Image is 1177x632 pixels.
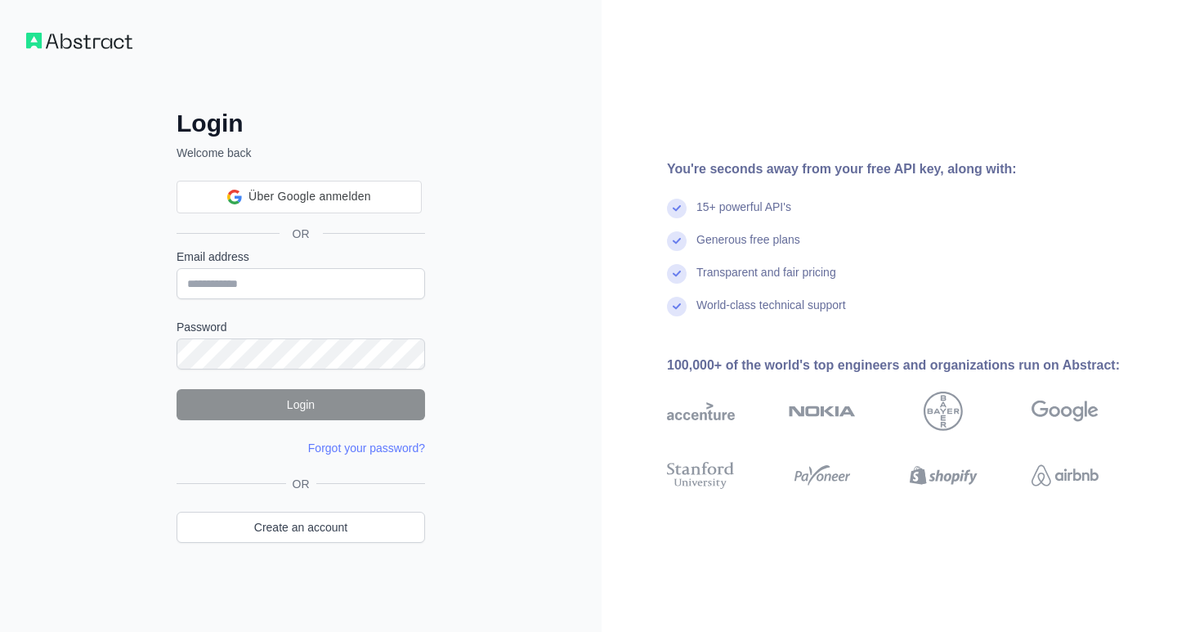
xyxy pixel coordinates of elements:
p: Welcome back [177,145,425,161]
div: 15+ powerful API's [696,199,791,231]
img: check mark [667,199,687,218]
button: Login [177,389,425,420]
div: You're seconds away from your free API key, along with: [667,159,1151,179]
img: check mark [667,231,687,251]
img: google [1032,392,1099,431]
img: airbnb [1032,459,1099,492]
img: check mark [667,264,687,284]
img: bayer [924,392,963,431]
div: Transparent and fair pricing [696,264,836,297]
img: Workflow [26,33,132,49]
div: Generous free plans [696,231,800,264]
div: World-class technical support [696,297,846,329]
img: check mark [667,297,687,316]
h2: Login [177,109,425,138]
a: Create an account [177,512,425,543]
a: Forgot your password? [308,442,425,455]
span: OR [280,226,323,242]
img: payoneer [789,459,857,492]
label: Password [177,319,425,335]
span: OR [286,476,316,492]
div: 100,000+ of the world's top engineers and organizations run on Abstract: [667,356,1151,375]
div: Über Google anmelden [177,181,422,213]
img: stanford university [667,459,735,492]
label: Email address [177,249,425,265]
img: nokia [789,392,857,431]
img: shopify [910,459,978,492]
img: accenture [667,392,735,431]
span: Über Google anmelden [248,188,371,205]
